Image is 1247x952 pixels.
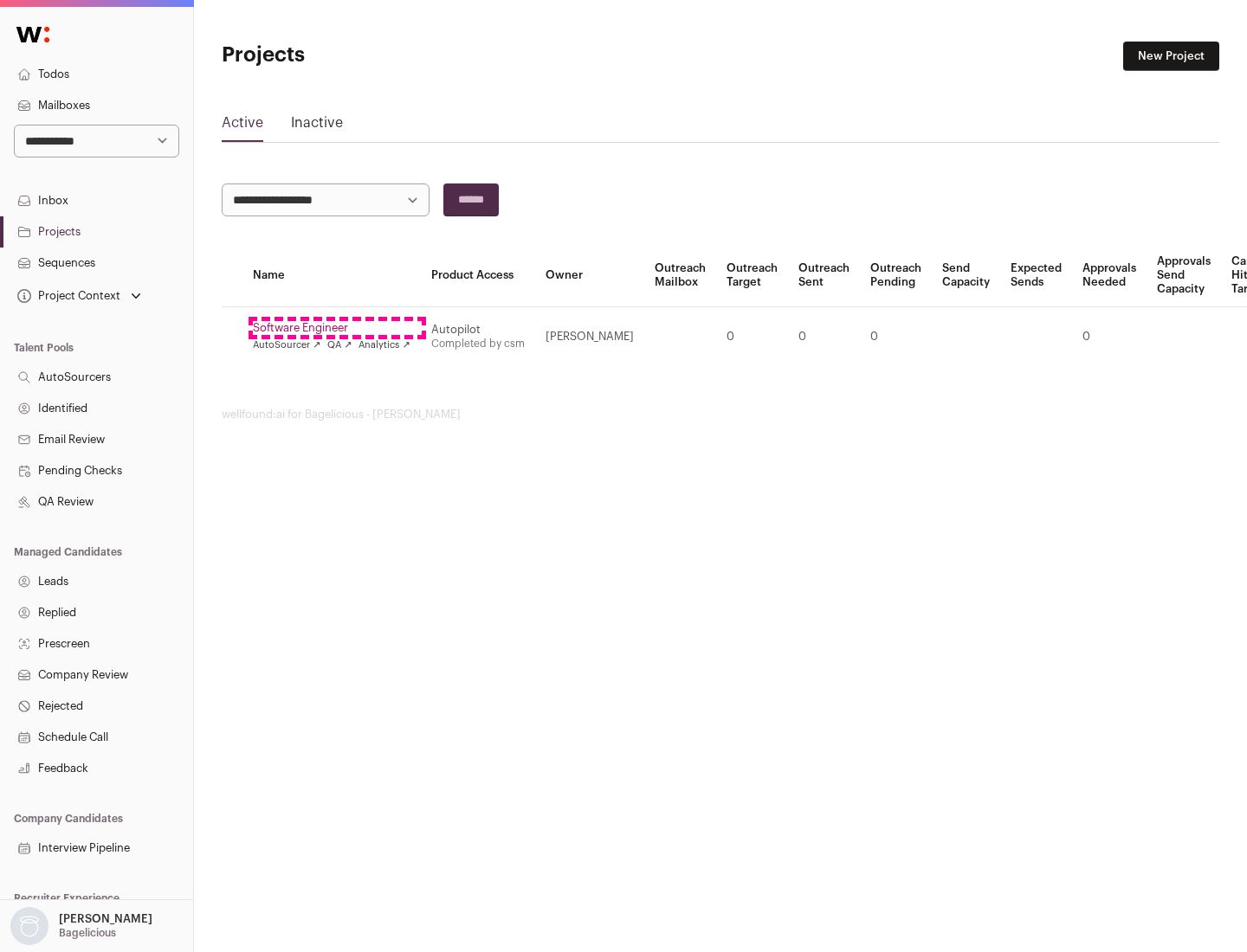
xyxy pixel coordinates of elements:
[59,912,152,926] p: [PERSON_NAME]
[7,907,156,945] button: Open dropdown
[932,244,1000,307] th: Send Capacity
[222,408,1219,421] footer: wellfound:ai for Bagelicious - [PERSON_NAME]
[716,244,788,307] th: Outreach Target
[7,17,59,52] img: Wellfound
[253,321,410,335] a: Software Engineer
[1000,244,1072,307] th: Expected Sends
[535,307,644,367] td: [PERSON_NAME]
[860,244,932,307] th: Outreach Pending
[1072,307,1147,367] td: 0
[535,244,644,307] th: Owner
[59,926,116,940] p: Bagelicious
[291,113,343,140] a: Inactive
[431,323,525,337] div: Autopilot
[644,244,716,307] th: Outreach Mailbox
[788,244,860,307] th: Outreach Sent
[327,338,352,352] a: QA ↗
[14,289,120,303] div: Project Context
[716,307,788,367] td: 0
[1147,244,1221,307] th: Approvals Send Capacity
[222,113,263,140] a: Active
[222,42,554,69] h1: Projects
[14,284,145,308] button: Open dropdown
[431,338,525,349] a: Completed by csm
[421,244,535,307] th: Product Access
[1072,244,1147,307] th: Approvals Needed
[359,338,410,352] a: Analytics ↗
[253,338,320,352] a: AutoSourcer ↗
[788,307,860,367] td: 0
[1123,42,1219,71] a: New Project
[10,907,48,945] img: nopic.png
[242,244,421,307] th: Name
[860,307,932,367] td: 0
